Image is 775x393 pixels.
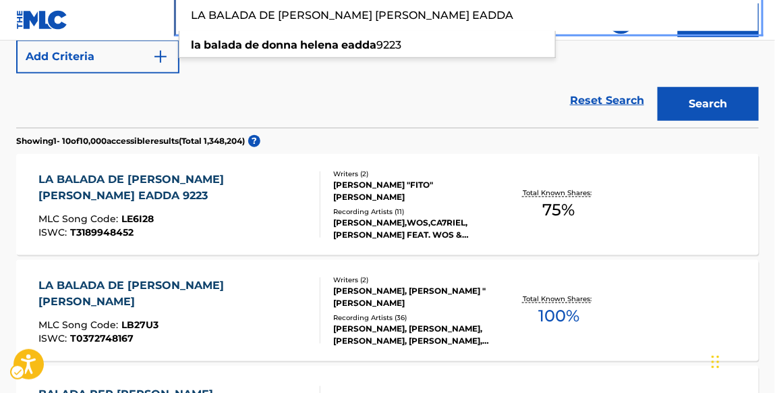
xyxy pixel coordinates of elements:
p: Total Known Shares: [523,294,595,304]
div: Drag [712,342,720,382]
div: Writers ( 2 ) [333,169,496,179]
span: 100 % [538,304,579,328]
a: LA BALADA DE [PERSON_NAME] [PERSON_NAME]MLC Song Code:LB27U3ISWC:T0372748167Writers (2)[PERSON_NA... [16,260,759,361]
span: ? [248,135,260,147]
span: 75 % [542,198,575,222]
a: Reset Search [563,86,651,115]
img: MLC Logo [16,10,68,30]
strong: balada [204,38,242,51]
div: [PERSON_NAME], [PERSON_NAME] "[PERSON_NAME] [333,285,496,309]
div: [PERSON_NAME] "FITO" [PERSON_NAME] [333,179,496,203]
strong: eadda [341,38,376,51]
strong: donna [262,38,297,51]
div: LA BALADA DE [PERSON_NAME] [PERSON_NAME] [38,278,309,310]
span: ISWC : [38,332,70,344]
div: LA BALADA DE [PERSON_NAME] [PERSON_NAME] EADDA 9223 [38,172,309,204]
strong: de [245,38,259,51]
span: ISWC : [38,226,70,238]
span: T3189948452 [70,226,134,238]
strong: la [191,38,201,51]
span: LE6I28 [121,213,154,225]
iframe: Hubspot Iframe [708,328,775,393]
span: MLC Song Code : [38,319,121,331]
div: [PERSON_NAME], [PERSON_NAME], [PERSON_NAME], [PERSON_NAME], [PERSON_NAME] [333,323,496,347]
span: MLC Song Code : [38,213,121,225]
img: 9d2ae6d4665cec9f34b9.svg [152,49,169,65]
p: Total Known Shares: [523,188,595,198]
strong: helena [300,38,339,51]
div: Chat Widget [708,328,775,393]
button: Search [658,87,759,121]
button: Add Criteria [16,40,179,74]
div: Writers ( 2 ) [333,275,496,285]
span: 9223 [376,38,401,51]
span: T0372748167 [70,332,134,344]
div: [PERSON_NAME],WOS,CA7RIEL, [PERSON_NAME] FEAT. WOS & CA7RIEL, [PERSON_NAME], [PERSON_NAME], [PERS... [333,217,496,241]
p: Showing 1 - 10 of 10,000 accessible results (Total 1,348,204 ) [16,135,245,147]
span: LB27U3 [121,319,159,331]
div: Recording Artists ( 11 ) [333,207,496,217]
div: Recording Artists ( 36 ) [333,313,496,323]
a: LA BALADA DE [PERSON_NAME] [PERSON_NAME] EADDA 9223MLC Song Code:LE6I28ISWC:T3189948452Writers (2... [16,154,759,255]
